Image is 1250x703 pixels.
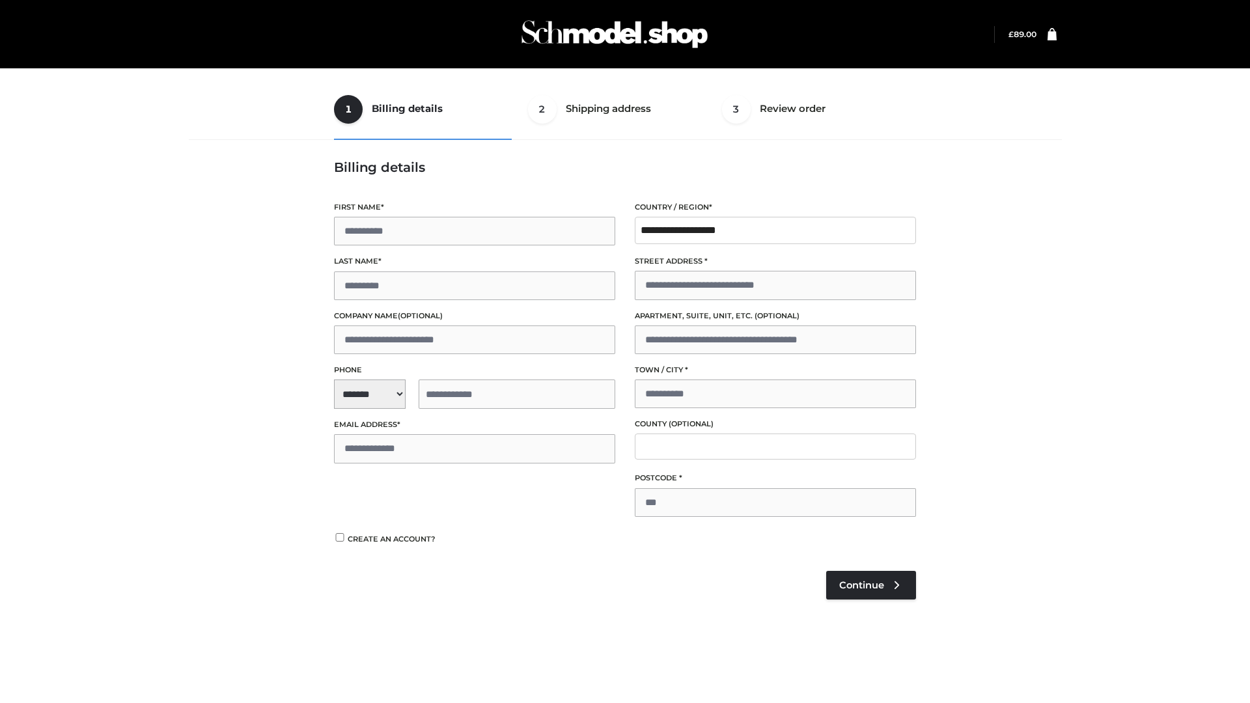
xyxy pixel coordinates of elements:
[334,419,615,431] label: Email address
[755,311,799,320] span: (optional)
[334,159,916,175] h3: Billing details
[334,533,346,542] input: Create an account?
[334,310,615,322] label: Company name
[635,201,916,214] label: Country / Region
[669,419,714,428] span: (optional)
[1008,29,1036,39] bdi: 89.00
[826,571,916,600] a: Continue
[348,534,436,544] span: Create an account?
[635,472,916,484] label: Postcode
[334,255,615,268] label: Last name
[517,8,712,60] img: Schmodel Admin 964
[635,364,916,376] label: Town / City
[398,311,443,320] span: (optional)
[334,201,615,214] label: First name
[334,364,615,376] label: Phone
[635,255,916,268] label: Street address
[839,579,884,591] span: Continue
[1008,29,1014,39] span: £
[1008,29,1036,39] a: £89.00
[635,418,916,430] label: County
[635,310,916,322] label: Apartment, suite, unit, etc.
